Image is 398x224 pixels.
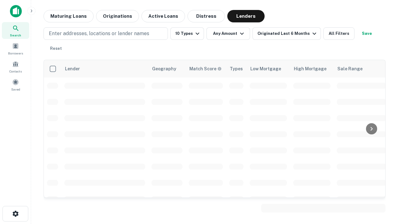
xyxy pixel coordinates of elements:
th: High Mortgage [290,60,334,77]
button: Reset [46,42,66,55]
button: Maturing Loans [44,10,94,22]
button: Originations [96,10,139,22]
div: Capitalize uses an advanced AI algorithm to match your search with the best lender. The match sco... [189,65,222,72]
button: Lenders [227,10,265,22]
iframe: Chat Widget [367,154,398,184]
div: High Mortgage [294,65,326,72]
h6: Match Score [189,65,220,72]
a: Contacts [2,58,29,75]
div: Low Mortgage [250,65,281,72]
th: Capitalize uses an advanced AI algorithm to match your search with the best lender. The match sco... [186,60,226,77]
a: Borrowers [2,40,29,57]
span: Search [10,33,21,38]
button: Enter addresses, locations or lender names [44,27,168,40]
a: Saved [2,76,29,93]
th: Sale Range [334,60,390,77]
a: Search [2,22,29,39]
th: Lender [61,60,148,77]
button: Active Loans [141,10,185,22]
p: Enter addresses, locations or lender names [49,30,149,37]
span: Borrowers [8,51,23,56]
div: Geography [152,65,176,72]
th: Low Mortgage [247,60,290,77]
div: Originated Last 6 Months [257,30,318,37]
button: Save your search to get updates of matches that match your search criteria. [357,27,377,40]
div: Lender [65,65,80,72]
button: All Filters [323,27,354,40]
div: Types [230,65,243,72]
img: capitalize-icon.png [10,5,22,17]
th: Types [226,60,247,77]
button: Any Amount [206,27,250,40]
span: Contacts [9,69,22,74]
button: Distress [187,10,225,22]
button: Originated Last 6 Months [252,27,321,40]
button: 10 Types [170,27,204,40]
div: Sale Range [337,65,363,72]
th: Geography [148,60,186,77]
span: Saved [11,87,20,92]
